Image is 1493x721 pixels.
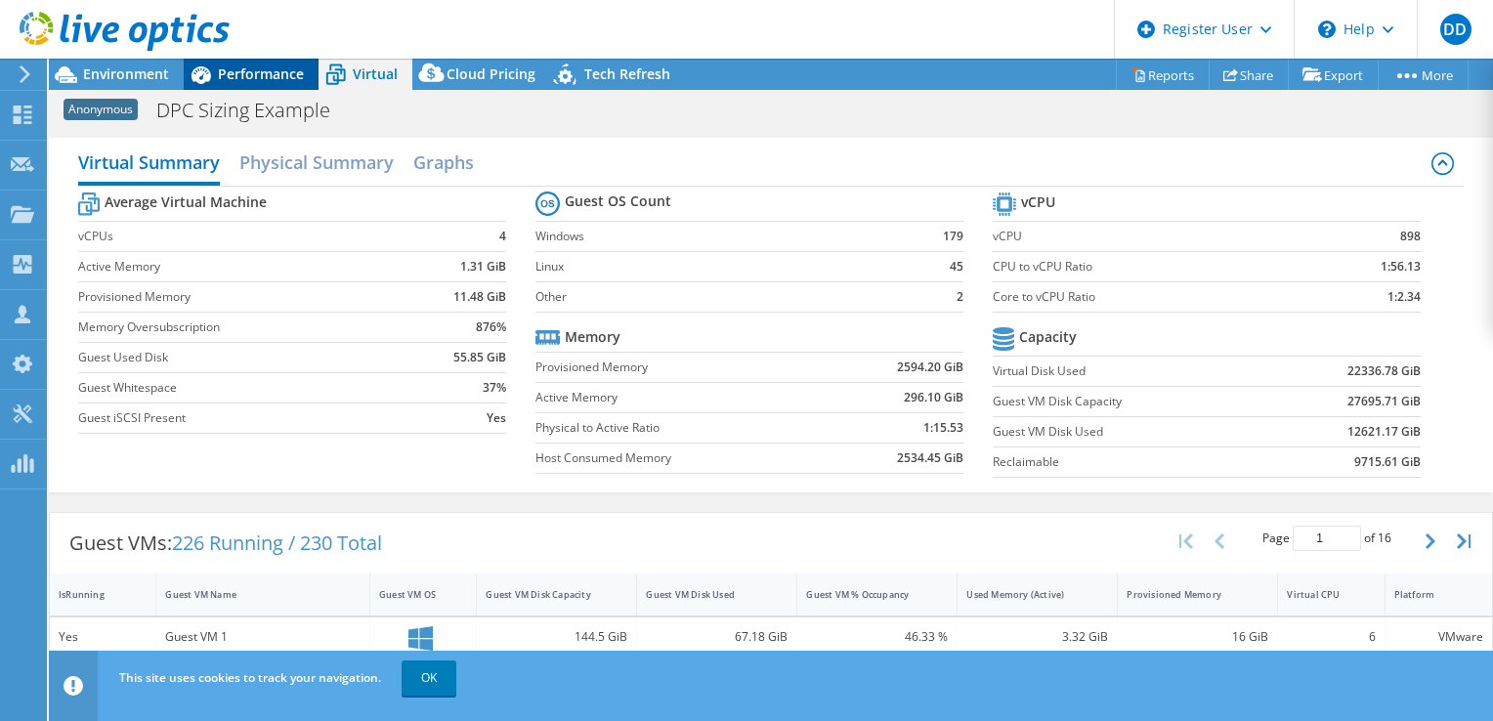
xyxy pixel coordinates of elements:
a: More [1378,60,1469,90]
div: Guest VM Disk Used [646,588,764,601]
b: 898 [1400,227,1421,246]
label: Active Memory [535,388,830,407]
b: Guest OS Count [565,191,671,211]
div: 46.33 % [806,626,948,648]
b: 1.31 GiB [460,257,506,276]
b: 2 [957,287,963,307]
label: Guest Whitespace [78,378,413,398]
b: 296.10 GiB [904,388,963,407]
b: 2534.45 GiB [897,448,963,468]
div: Used Memory (Active) [966,588,1085,601]
label: Host Consumed Memory [535,448,830,468]
b: 2594.20 GiB [897,358,963,377]
b: 45 [950,257,963,276]
label: Linux [535,257,908,276]
div: 67.18 GiB [646,626,788,648]
b: 4 [499,227,506,246]
b: Average Virtual Machine [105,192,267,212]
span: Tech Refresh [584,64,670,83]
span: Environment [83,64,169,83]
div: Guest VM Name [165,588,337,601]
div: Yes [59,626,147,648]
label: Memory Oversubscription [78,318,413,337]
input: jump to page [1293,526,1361,551]
div: 3.32 GiB [966,626,1108,648]
b: 179 [943,227,963,246]
b: 55.85 GiB [453,348,506,367]
span: This site uses cookies to track your navigation. [119,669,381,686]
span: 226 Running / 230 Total [172,530,382,556]
b: Capacity [1019,327,1077,347]
b: 12621.17 GiB [1347,422,1421,442]
a: Export [1288,60,1379,90]
span: Anonymous [64,99,138,120]
div: Guest VM Disk Capacity [486,588,604,601]
div: 6 [1287,626,1375,648]
label: Guest VM Disk Used [993,422,1273,442]
label: Other [535,287,908,307]
b: 1:15.53 [923,418,963,438]
a: Reports [1116,60,1210,90]
span: Virtual [353,64,398,83]
span: Cloud Pricing [447,64,535,83]
b: 27695.71 GiB [1347,392,1421,411]
label: Active Memory [78,257,413,276]
label: Virtual Disk Used [993,361,1273,381]
label: Provisioned Memory [535,358,830,377]
div: Platform [1394,588,1460,601]
label: Guest Used Disk [78,348,413,367]
div: IsRunning [59,588,123,601]
div: Guest VM % Occupancy [806,588,924,601]
a: OK [402,660,456,696]
label: Guest VM Disk Capacity [993,392,1273,411]
b: Memory [565,327,620,347]
span: Performance [218,64,304,83]
span: Page of [1262,526,1391,551]
div: 144.5 GiB [486,626,627,648]
span: DD [1440,14,1472,45]
span: 16 [1378,530,1391,546]
h2: Physical Summary [239,143,394,182]
label: Core to vCPU Ratio [993,287,1308,307]
label: Physical to Active Ratio [535,418,830,438]
label: vCPUs [78,227,413,246]
b: vCPU [1021,192,1055,212]
b: 22336.78 GiB [1347,361,1421,381]
b: 1:56.13 [1381,257,1421,276]
b: 876% [476,318,506,337]
svg: \n [1318,21,1336,38]
label: Reclaimable [993,452,1273,472]
div: 16 GiB [1127,626,1268,648]
div: Provisioned Memory [1127,588,1245,601]
b: Yes [487,408,506,428]
b: 1:2.34 [1387,287,1421,307]
a: Share [1209,60,1289,90]
b: 11.48 GiB [453,287,506,307]
b: 9715.61 GiB [1354,452,1421,472]
label: vCPU [993,227,1308,246]
div: Guest VM 1 [165,626,361,648]
div: Guest VMs: [50,513,402,573]
h2: Virtual Summary [78,143,220,186]
h2: Graphs [413,143,474,182]
b: 37% [483,378,506,398]
label: CPU to vCPU Ratio [993,257,1308,276]
div: VMware [1394,626,1483,648]
div: Virtual CPU [1287,588,1351,601]
label: Guest iSCSI Present [78,408,413,428]
label: Provisioned Memory [78,287,413,307]
div: Guest VM OS [379,588,444,601]
label: Windows [535,227,908,246]
h1: DPC Sizing Example [148,100,361,121]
